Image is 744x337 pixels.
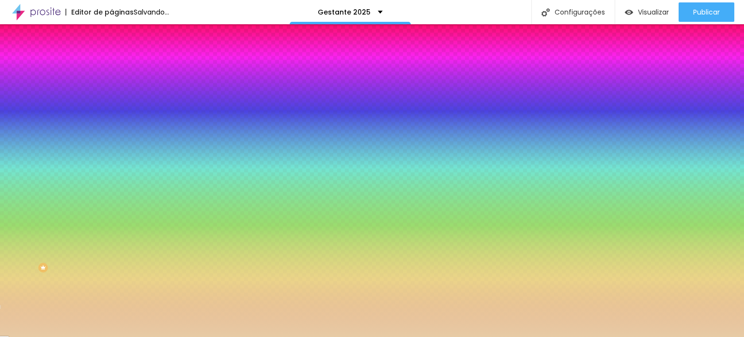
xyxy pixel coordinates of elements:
span: Publicar [693,8,720,16]
span: Visualizar [638,8,669,16]
button: Visualizar [615,2,679,22]
p: Gestante 2025 [318,9,371,16]
img: Icone [542,8,550,16]
button: Publicar [679,2,734,22]
img: view-1.svg [625,8,633,16]
div: Editor de páginas [65,9,134,16]
div: Salvando... [134,9,169,16]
